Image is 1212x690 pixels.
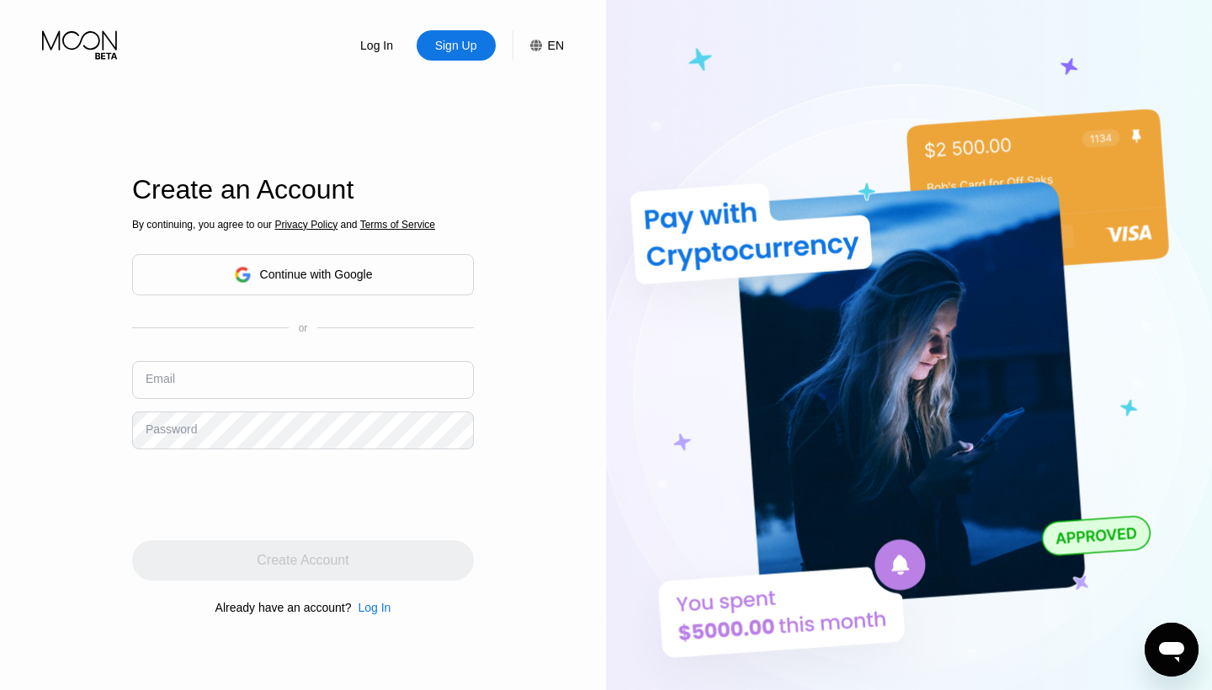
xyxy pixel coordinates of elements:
[132,174,474,205] div: Create an Account
[215,601,352,614] div: Already have an account?
[146,422,197,436] div: Password
[299,322,308,334] div: or
[548,39,564,52] div: EN
[338,30,417,61] div: Log In
[146,372,175,385] div: Email
[260,268,373,281] div: Continue with Google
[1145,623,1199,677] iframe: Кнопка запуска окна обмена сообщениями
[132,462,388,528] iframe: reCAPTCHA
[358,601,391,614] div: Log In
[274,219,338,231] span: Privacy Policy
[359,37,395,54] div: Log In
[433,37,479,54] div: Sign Up
[417,30,496,61] div: Sign Up
[513,30,564,61] div: EN
[351,601,391,614] div: Log In
[132,254,474,295] div: Continue with Google
[132,219,474,231] div: By continuing, you agree to our
[360,219,435,231] span: Terms of Service
[338,219,360,231] span: and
